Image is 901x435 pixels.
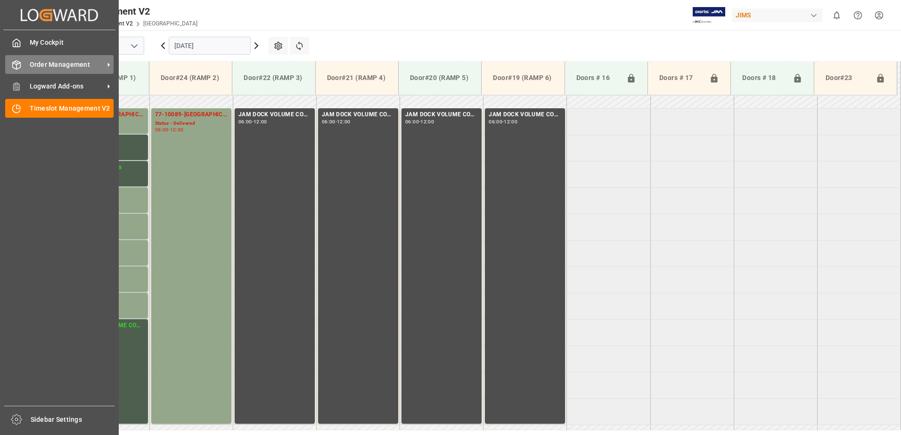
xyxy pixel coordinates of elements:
div: JAM DOCK VOLUME CONTROL [405,110,478,120]
button: Help Center [847,5,868,26]
div: Doors # 16 [573,69,623,87]
span: Order Management [30,60,104,70]
div: - [336,120,337,124]
div: - [252,120,254,124]
div: 06:00 [405,120,419,124]
div: JAM DOCK VOLUME CONTROL [322,110,394,120]
span: Sidebar Settings [31,415,115,425]
div: 12:00 [170,128,184,132]
div: Status - Delivered [155,120,228,128]
div: 12:00 [420,120,434,124]
div: Door#20 (RAMP 5) [406,69,474,87]
a: Timeslot Management V2 [5,99,114,117]
div: 77-10089-[GEOGRAPHIC_DATA] [155,110,228,120]
a: My Cockpit [5,33,114,52]
button: JIMS [732,6,826,24]
img: Exertis%20JAM%20-%20Email%20Logo.jpg_1722504956.jpg [693,7,725,24]
span: Logward Add-ons [30,81,104,91]
span: Timeslot Management V2 [30,104,114,113]
div: 06:00 [155,128,169,132]
div: 12:00 [337,120,351,124]
div: JAM DOCK VOLUME CONTROL [489,110,561,120]
div: Door#19 (RAMP 6) [489,69,557,87]
div: 06:00 [238,120,252,124]
div: Doors # 17 [655,69,705,87]
div: - [168,128,170,132]
div: - [502,120,504,124]
div: Door#21 (RAMP 4) [323,69,391,87]
div: 06:00 [489,120,502,124]
input: DD.MM.YYYY [169,37,251,55]
div: 12:00 [254,120,267,124]
div: 06:00 [322,120,336,124]
div: Door#23 [822,69,872,87]
div: JAM DOCK VOLUME CONTROL [238,110,311,120]
div: JIMS [732,8,822,22]
div: Doors # 18 [738,69,788,87]
div: - [419,120,420,124]
button: show 0 new notifications [826,5,847,26]
div: Door#22 (RAMP 3) [240,69,307,87]
div: 12:00 [504,120,517,124]
button: open menu [127,39,141,53]
span: My Cockpit [30,38,114,48]
div: Door#24 (RAMP 2) [157,69,224,87]
div: Timeslot Management V2 [41,4,197,18]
